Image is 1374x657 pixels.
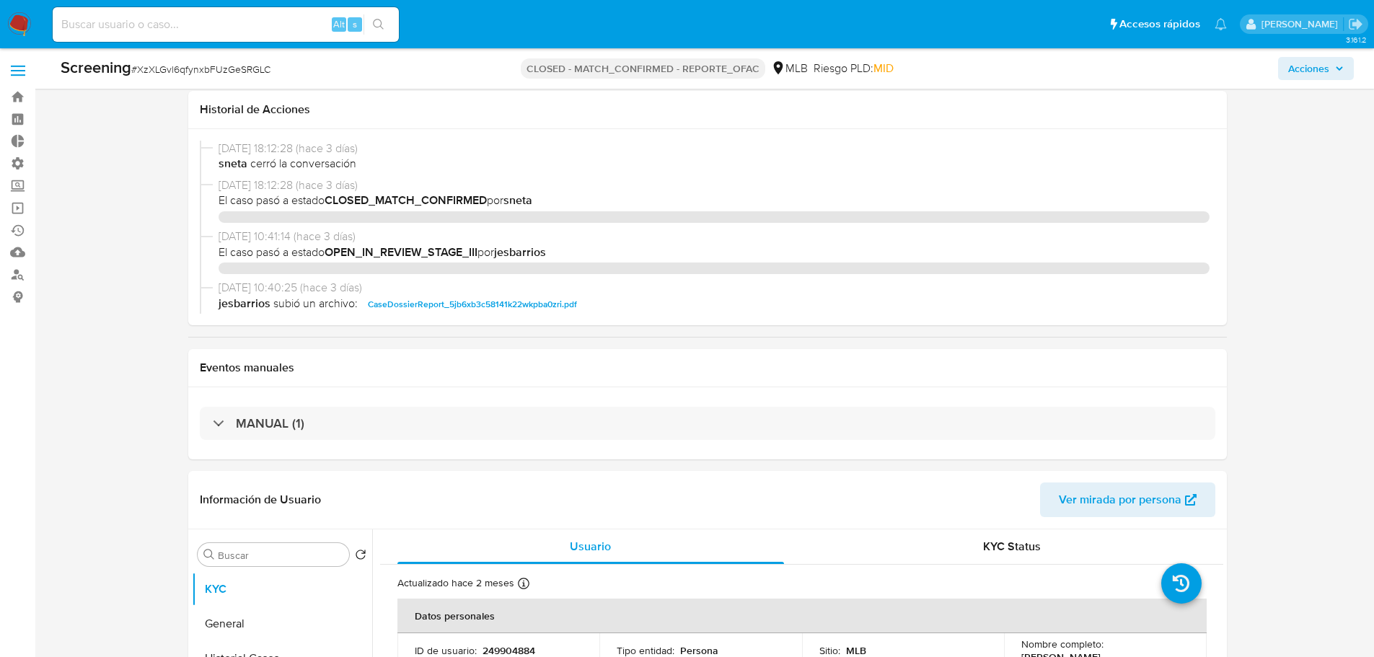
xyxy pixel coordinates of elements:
p: Actualizado hace 2 meses [397,576,514,590]
p: MLB [846,644,866,657]
p: Sitio : [819,644,840,657]
div: MLB [771,61,808,76]
a: Salir [1348,17,1363,32]
p: Tipo entidad : [617,644,674,657]
p: CLOSED - MATCH_CONFIRMED - REPORTE_OFAC [521,58,765,79]
span: Ver mirada por persona [1059,482,1181,517]
button: General [192,607,372,641]
span: Usuario [570,538,611,555]
button: Acciones [1278,57,1354,80]
span: Accesos rápidos [1119,17,1200,32]
button: Volver al orden por defecto [355,549,366,565]
p: Nombre completo : [1021,638,1104,651]
div: MANUAL (1) [200,407,1215,440]
a: Notificaciones [1215,18,1227,30]
span: Acciones [1288,57,1329,80]
span: # XzXLGvl6qfynxbFUzGeSRGLC [131,62,270,76]
h1: Eventos manuales [200,361,1215,375]
p: 249904884 [483,644,535,657]
b: Screening [61,56,131,79]
th: Datos personales [397,599,1207,633]
span: Riesgo PLD: [814,61,894,76]
button: KYC [192,572,372,607]
p: nicolas.tyrkiel@mercadolibre.com [1261,17,1343,31]
input: Buscar [218,549,343,562]
span: s [353,17,357,31]
button: Buscar [203,549,215,560]
p: Persona [680,644,718,657]
button: Ver mirada por persona [1040,482,1215,517]
span: Alt [333,17,345,31]
p: ID de usuario : [415,644,477,657]
button: search-icon [364,14,393,35]
span: MID [873,60,894,76]
h3: MANUAL (1) [236,415,304,431]
span: KYC Status [983,538,1041,555]
h1: Información de Usuario [200,493,321,507]
input: Buscar usuario o caso... [53,15,399,34]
